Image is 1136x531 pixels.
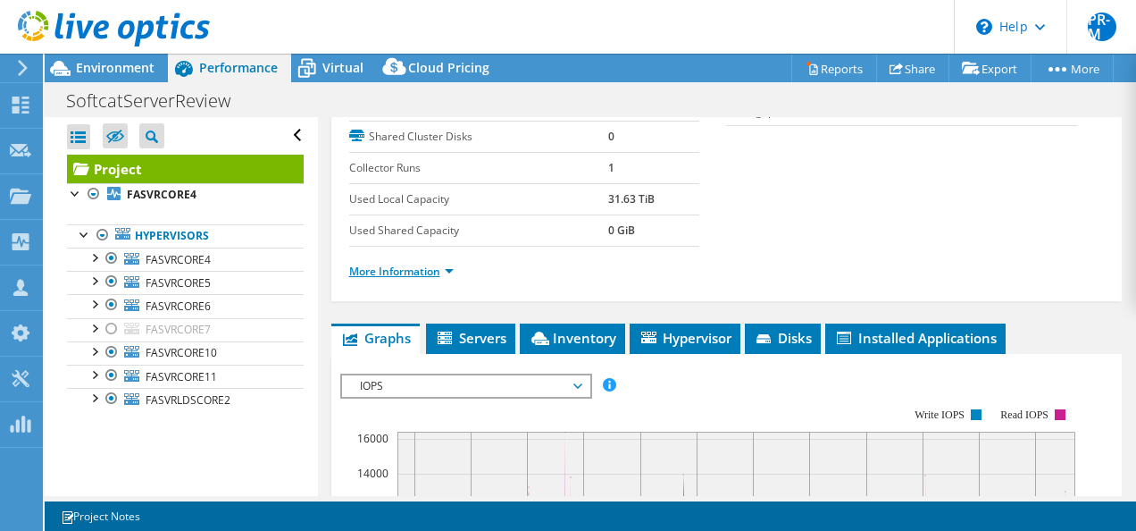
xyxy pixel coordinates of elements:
[322,59,363,76] span: Virtual
[146,369,217,384] span: FASVRCORE11
[435,329,506,347] span: Servers
[67,224,304,248] a: Hypervisors
[608,191,655,206] b: 31.63 TiB
[67,365,304,388] a: FASVRCORE11
[146,345,217,360] span: FASVRCORE10
[915,409,965,421] text: Write IOPS
[146,322,211,337] span: FASVRCORE7
[199,59,278,76] span: Performance
[1031,55,1114,82] a: More
[67,271,304,294] a: FASVRCORE5
[67,155,304,183] a: Project
[408,59,489,76] span: Cloud Pricing
[1000,409,1048,421] text: Read IOPS
[349,264,454,279] a: More Information
[67,248,304,271] a: FASVRCORE4
[67,294,304,317] a: FASVRCORE6
[349,128,609,146] label: Shared Cluster Disks
[834,329,997,347] span: Installed Applications
[349,159,609,177] label: Collector Runs
[948,55,1032,82] a: Export
[608,160,614,175] b: 1
[349,190,609,208] label: Used Local Capacity
[340,329,411,347] span: Graphs
[67,341,304,365] a: FASVRCORE10
[876,55,949,82] a: Share
[608,129,614,144] b: 0
[976,19,992,35] svg: \n
[67,388,304,411] a: FASVRLDSCORE2
[76,59,155,76] span: Environment
[67,318,304,341] a: FASVRCORE7
[754,329,812,347] span: Disks
[608,223,635,238] b: 0 GiB
[791,55,877,82] a: Reports
[1088,13,1116,41] span: PR-M
[146,392,230,408] span: FASVRLDSCORE2
[529,329,616,347] span: Inventory
[58,91,258,111] h1: SoftcatServerReview
[351,375,581,397] span: IOPS
[127,187,196,202] b: FASVRCORE4
[146,275,211,291] span: FASVRCORE5
[639,329,731,347] span: Hypervisor
[67,183,304,206] a: FASVRCORE4
[357,431,388,446] text: 16000
[48,505,153,527] a: Project Notes
[146,252,211,267] span: FASVRCORE4
[357,466,388,481] text: 14000
[146,299,211,314] span: FASVRCORE6
[349,222,609,240] label: Used Shared Capacity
